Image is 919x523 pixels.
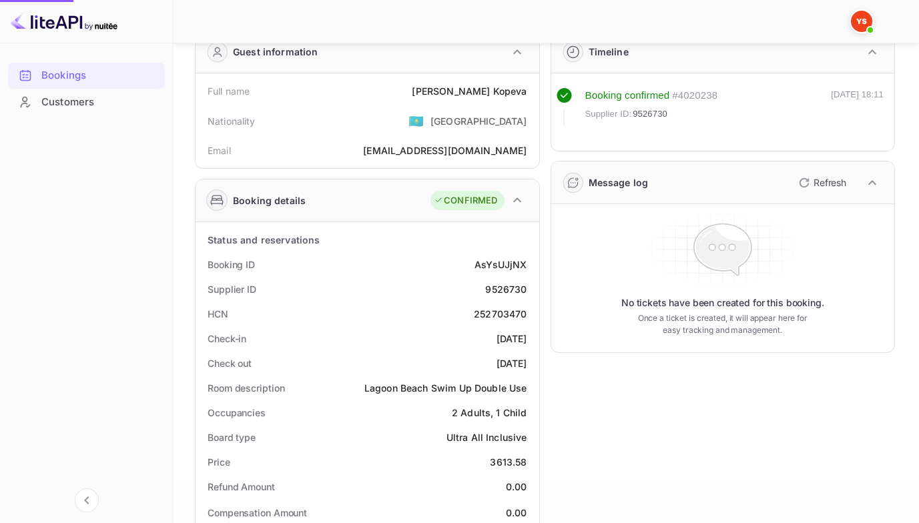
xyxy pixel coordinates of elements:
span: Supplier ID: [585,107,632,121]
div: Booking ID [208,257,255,272]
div: Bookings [41,68,158,83]
img: Yandex Support [851,11,872,32]
div: Timeline [589,45,629,59]
div: Email [208,143,231,157]
p: Refresh [814,175,846,189]
div: Lagoon Beach Swim Up Double Use [364,381,527,395]
div: [DATE] [497,332,527,346]
span: United States [408,109,424,133]
button: Refresh [791,172,852,193]
div: Occupancies [208,406,266,420]
div: 252703470 [474,307,527,321]
div: Customers [8,89,165,115]
div: Ultra All Inclusive [446,430,527,444]
div: [EMAIL_ADDRESS][DOMAIN_NAME] [363,143,527,157]
div: Check-in [208,332,246,346]
div: Refund Amount [208,480,275,494]
button: Collapse navigation [75,488,99,512]
div: Bookings [8,63,165,89]
div: AsYsUJjNX [475,257,527,272]
div: # 4020238 [672,88,717,103]
div: Message log [589,175,649,189]
a: Bookings [8,63,165,87]
div: Guest information [233,45,318,59]
div: Price [208,455,230,469]
div: 3613.58 [490,455,527,469]
div: Supplier ID [208,282,256,296]
div: Booking confirmed [585,88,670,103]
p: Once a ticket is created, it will appear here for easy tracking and management. [631,312,814,336]
span: 9526730 [633,107,667,121]
div: [DATE] [497,356,527,370]
div: CONFIRMED [434,194,497,207]
div: Full name [208,84,250,98]
div: [DATE] 18:11 [831,88,884,127]
div: Board type [208,430,256,444]
div: Status and reservations [208,233,320,247]
div: 0.00 [506,480,527,494]
div: [PERSON_NAME] Kopeva [412,84,527,98]
div: 9526730 [485,282,527,296]
div: Nationality [208,114,256,128]
div: Customers [41,95,158,110]
div: Compensation Amount [208,506,307,520]
div: Booking details [233,193,306,207]
div: 2 Adults, 1 Child [452,406,527,420]
div: Check out [208,356,252,370]
div: Room description [208,381,284,395]
div: 0.00 [506,506,527,520]
div: [GEOGRAPHIC_DATA] [430,114,527,128]
p: No tickets have been created for this booking. [621,296,824,310]
a: Customers [8,89,165,114]
img: LiteAPI logo [11,11,117,32]
div: HCN [208,307,228,321]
